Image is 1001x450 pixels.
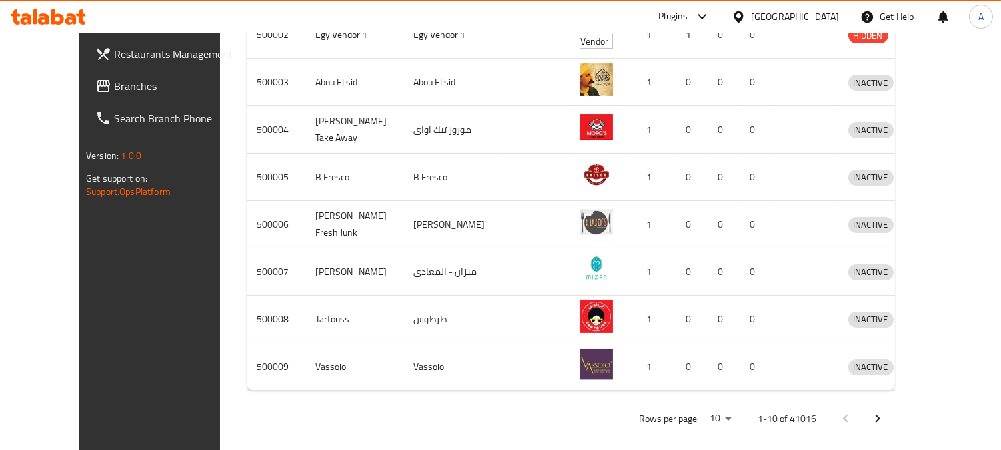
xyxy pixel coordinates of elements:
td: 0 [708,248,740,296]
td: B Fresco [403,154,502,201]
span: INACTIVE [848,312,894,327]
div: INACTIVE [848,264,894,280]
span: INACTIVE [848,359,894,375]
p: 1-10 of 41016 [758,411,816,427]
td: Vassoio [403,343,502,391]
td: 500009 [247,343,305,391]
td: 1 [629,11,676,59]
p: Rows per page: [639,411,699,427]
td: 0 [676,106,708,154]
td: 0 [740,154,772,201]
td: Tartouss [305,296,403,343]
td: 0 [740,343,772,391]
span: INACTIVE [848,75,894,91]
td: 0 [676,296,708,343]
div: [GEOGRAPHIC_DATA] [751,9,839,24]
td: 0 [708,343,740,391]
td: 500004 [247,106,305,154]
td: 0 [740,296,772,343]
td: 0 [676,343,708,391]
td: Abou El sid [305,59,403,106]
td: 500005 [247,154,305,201]
td: 1 [629,154,676,201]
td: 0 [708,154,740,201]
td: 0 [740,201,772,248]
td: 1 [629,248,676,296]
div: HIDDEN [848,27,888,43]
div: INACTIVE [848,359,894,375]
td: 0 [708,11,740,59]
td: 0 [740,248,772,296]
td: [PERSON_NAME] Fresh Junk [305,201,403,248]
span: INACTIVE [848,217,894,232]
td: 0 [708,106,740,154]
div: INACTIVE [848,122,894,138]
td: B Fresco [305,154,403,201]
img: Moro's Take Away [580,110,613,144]
span: 1.0.0 [121,147,141,164]
td: 500007 [247,248,305,296]
td: 0 [708,296,740,343]
td: 1 [629,343,676,391]
td: 1 [629,296,676,343]
div: INACTIVE [848,217,894,233]
a: Support.OpsPlatform [86,183,171,200]
td: 0 [740,106,772,154]
img: Mizan - Maadi [580,252,613,286]
span: Restaurants Management [114,46,236,62]
td: 0 [676,154,708,201]
td: 500003 [247,59,305,106]
td: 0 [676,59,708,106]
span: HIDDEN [848,28,888,43]
span: A [978,9,984,24]
span: INACTIVE [848,122,894,138]
td: طرطوس [403,296,502,343]
div: INACTIVE [848,312,894,328]
span: Version: [86,147,119,164]
td: 1 [629,106,676,154]
td: 1 [629,59,676,106]
td: Egy Vendor 1 [305,11,403,59]
span: Search Branch Phone [114,110,236,126]
button: Next page [862,403,894,435]
td: 500006 [247,201,305,248]
img: Tartouss [580,300,613,333]
td: Vassoio [305,343,403,391]
span: Branches [114,78,236,94]
td: 500002 [247,11,305,59]
td: [PERSON_NAME] [403,201,502,248]
td: 1 [676,11,708,59]
a: Branches [85,70,247,102]
img: Abou El sid [580,63,613,96]
span: Get support on: [86,170,147,187]
td: ميزان - المعادى [403,248,502,296]
td: 0 [676,248,708,296]
a: Search Branch Phone [85,102,247,134]
div: Rows per page: [704,409,736,429]
td: Egy Vendor 1 [403,11,502,59]
td: 0 [708,59,740,106]
td: 0 [676,201,708,248]
td: 0 [740,11,772,59]
span: INACTIVE [848,264,894,280]
a: Restaurants Management [85,38,247,70]
td: [PERSON_NAME] Take Away [305,106,403,154]
span: INACTIVE [848,170,894,185]
td: [PERSON_NAME] [305,248,403,296]
td: 0 [740,59,772,106]
div: Plugins [658,9,688,25]
td: Abou El sid [403,59,502,106]
td: 1 [629,201,676,248]
img: Vassoio [580,347,613,381]
td: موروز تيك اواي [403,106,502,154]
img: Lujo's Fresh Junk [580,205,613,238]
img: B Fresco [580,158,613,191]
td: 0 [708,201,740,248]
td: 500008 [247,296,305,343]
